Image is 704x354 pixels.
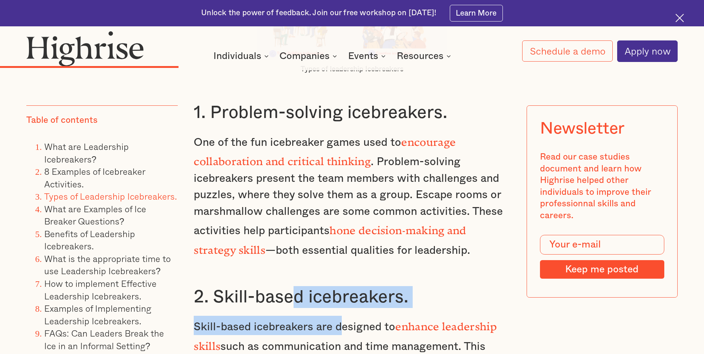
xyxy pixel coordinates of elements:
strong: enhance leadership skills [194,320,497,347]
div: Unlock the power of feedback. Join our free workshop on [DATE]! [201,8,436,18]
a: Types of Leadership Icebreakers. [44,189,177,203]
a: FAQs: Can Leaders Break the Ice in an Informal Setting? [44,326,164,353]
p: One of the fun icebreaker games used to . Problem-solving icebreakers present the team members wi... [194,131,510,259]
div: Resources [397,52,453,60]
strong: hone decision-making and strategy skills [194,224,466,250]
div: Companies [279,52,330,60]
a: Learn More [450,5,503,22]
img: Cross icon [675,14,684,22]
h3: 2. Skill-based icebreakers. [194,286,510,308]
a: Benefits of Leadership Icebreakers. [44,227,135,253]
a: What are Leadership Icebreakers? [44,140,129,166]
a: Apply now [617,40,678,62]
a: What is the appropriate time to use Leadership Icebreakers? [44,252,171,278]
input: Your e-mail [540,235,664,255]
div: Events [348,52,388,60]
div: Individuals [213,52,271,60]
div: Resources [397,52,443,60]
a: Examples of Implementing Leadership Icebreakers. [44,301,151,328]
a: 8 Examples of Icebreaker Activities. [44,164,145,191]
a: What are Examples of Ice Breaker Questions? [44,202,146,228]
div: Table of contents [26,115,98,127]
a: Schedule a demo [522,40,612,62]
a: How to implement Effective Leadership Icebreakers. [44,276,157,303]
img: Highrise logo [26,31,144,66]
div: Read our case studies document and learn how Highrise helped other individuals to improve their p... [540,151,664,222]
div: Companies [279,52,339,60]
div: Individuals [213,52,261,60]
h3: 1. Problem-solving icebreakers. [194,102,510,124]
input: Keep me posted [540,260,664,279]
form: Modal Form [540,235,664,279]
div: Newsletter [540,119,625,138]
div: Events [348,52,378,60]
